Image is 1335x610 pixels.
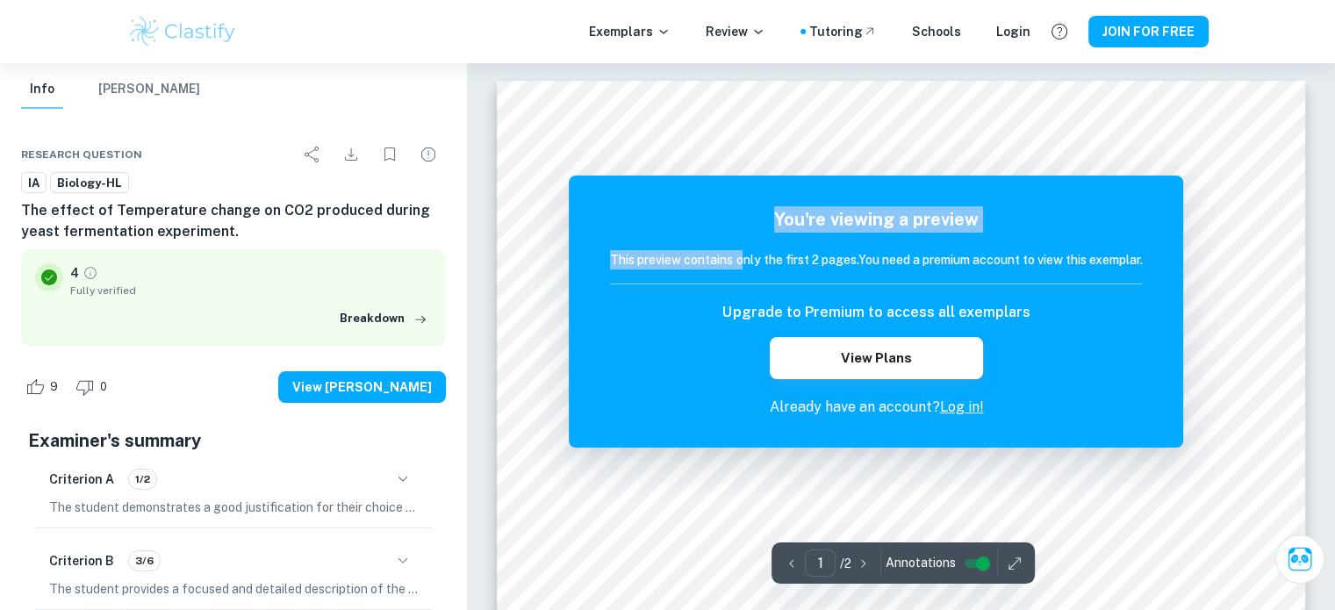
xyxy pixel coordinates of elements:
[129,553,160,569] span: 3/6
[912,22,961,41] a: Schools
[21,373,68,401] div: Like
[372,137,407,172] div: Bookmark
[295,137,330,172] div: Share
[98,70,200,109] button: [PERSON_NAME]
[21,172,47,194] a: IA
[706,22,765,41] p: Review
[334,137,369,172] div: Download
[51,175,128,192] span: Biology-HL
[589,22,671,41] p: Exemplars
[21,70,63,109] button: Info
[770,337,982,379] button: View Plans
[83,265,98,281] a: Grade fully verified
[49,470,114,489] h6: Criterion A
[70,263,79,283] p: 4
[21,200,446,242] h6: The effect of Temperature change on CO2 produced during yeast fermentation experiment.
[1088,16,1209,47] button: JOIN FOR FREE
[49,579,418,599] p: The student provides a focused and detailed description of the main topic, including the aim and ...
[939,398,983,415] a: Log in!
[49,551,114,571] h6: Criterion B
[50,172,129,194] a: Biology-HL
[1044,17,1074,47] button: Help and Feedback
[28,427,439,454] h5: Examiner's summary
[885,554,955,572] span: Annotations
[90,378,117,396] span: 0
[839,554,851,573] p: / 2
[70,283,432,298] span: Fully verified
[22,175,46,192] span: IA
[1275,535,1324,584] button: Ask Clai
[49,498,418,517] p: The student demonstrates a good justification for their choice of the topic, highlighting both pe...
[411,137,446,172] div: Report issue
[722,302,1030,323] h6: Upgrade to Premium to access all exemplars
[809,22,877,41] a: Tutoring
[610,206,1142,233] h5: You're viewing a preview
[71,373,117,401] div: Dislike
[335,305,432,332] button: Breakdown
[610,250,1142,269] h6: This preview contains only the first 2 pages. You need a premium account to view this exemplar.
[21,147,142,162] span: Research question
[996,22,1030,41] a: Login
[610,397,1142,418] p: Already have an account?
[40,378,68,396] span: 9
[127,14,239,49] img: Clastify logo
[129,471,156,487] span: 1/2
[278,371,446,403] button: View [PERSON_NAME]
